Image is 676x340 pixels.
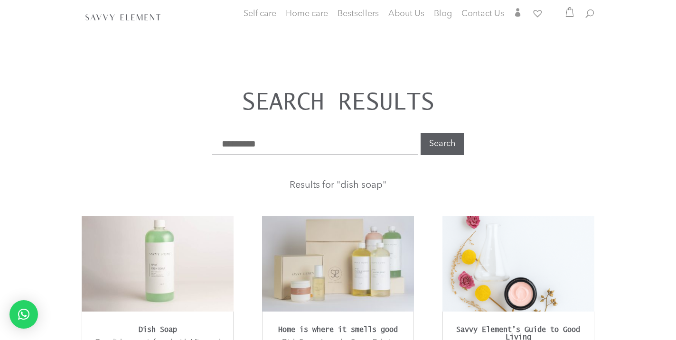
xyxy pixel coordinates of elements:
a: Dish Soap [139,325,177,333]
a: Contact Us [461,10,504,20]
a: About Us [388,10,424,20]
img: Home is where it smells good [262,216,414,311]
a: Blog [434,10,452,20]
span: Home care [286,9,328,18]
button: Search [421,133,464,155]
a: Home is where it smells good [278,325,398,333]
a: Self care [244,10,276,29]
img: Savvy Element’s Guide to Good Living [442,216,594,311]
a: Bestsellers [338,10,379,20]
img: Dish Soap [82,216,234,311]
span: Bestsellers [338,9,379,18]
span: Self care [244,9,276,18]
img: SavvyElement [84,12,162,22]
span: About Us [388,9,424,18]
span:  [514,8,522,17]
span: Blog [434,9,452,18]
div: Results for "dish soap" [82,181,594,191]
h1: Search Results [82,89,594,119]
a: Home care [286,10,328,29]
span: Contact Us [461,9,504,18]
a:  [514,8,522,20]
